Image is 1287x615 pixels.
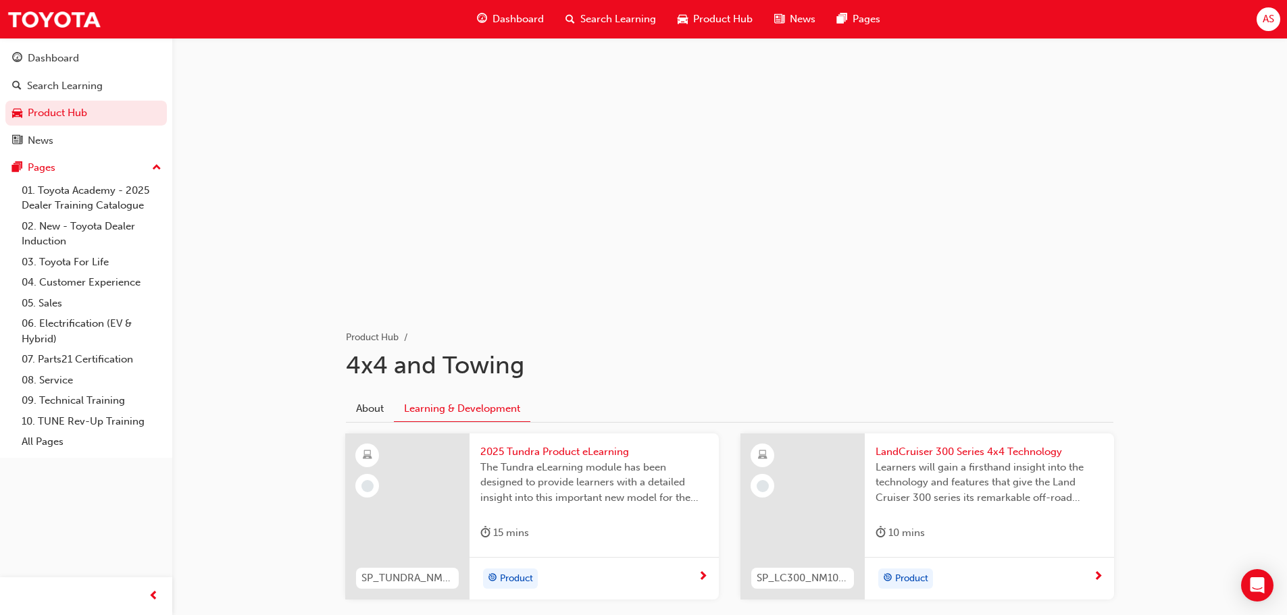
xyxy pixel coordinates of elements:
span: Dashboard [493,11,544,27]
span: news-icon [12,135,22,147]
span: car-icon [678,11,688,28]
span: guage-icon [477,11,487,28]
a: Search Learning [5,74,167,99]
span: next-icon [698,571,708,583]
span: learningResourceType_ELEARNING-icon [363,447,372,464]
span: 2025 Tundra Product eLearning [480,444,708,460]
a: SP_LC300_NM1021_VD3LandCruiser 300 Series 4x4 TechnologyLearners will gain a firsthand insight in... [740,433,1114,599]
span: Learners will gain a firsthand insight into the technology and features that give the Land Cruise... [876,460,1103,506]
a: 02. New - Toyota Dealer Induction [16,216,167,252]
span: Search Learning [580,11,656,27]
span: car-icon [12,107,22,119]
span: duration-icon [876,525,886,541]
a: guage-iconDashboard [466,5,555,33]
a: 10. TUNE Rev-Up Training [16,411,167,432]
span: target-icon [883,570,892,587]
a: 01. Toyota Academy - 2025 Dealer Training Catalogue [16,180,167,216]
a: 06. Electrification (EV & Hybrid) [16,313,167,349]
span: pages-icon [12,162,22,174]
span: AS [1263,11,1274,27]
span: Product [500,571,533,587]
a: search-iconSearch Learning [555,5,667,33]
a: 07. Parts21 Certification [16,349,167,370]
a: News [5,128,167,153]
div: Search Learning [27,78,103,94]
span: search-icon [12,80,22,92]
button: AS [1257,7,1280,31]
h1: 4x4 and Towing [346,350,1113,380]
div: Pages [28,160,55,176]
span: SP_LC300_NM1021_VD3 [757,570,849,586]
span: target-icon [488,570,497,587]
span: Pages [853,11,880,27]
span: learningResourceType_ELEARNING-icon [758,447,767,464]
span: pages-icon [837,11,847,28]
div: Dashboard [28,51,79,66]
button: Pages [5,155,167,180]
span: Product [895,571,928,587]
img: Trak [7,4,101,34]
a: Product Hub [346,331,399,343]
a: 08. Service [16,370,167,391]
a: 04. Customer Experience [16,272,167,293]
a: 05. Sales [16,293,167,314]
button: DashboardSearch LearningProduct HubNews [5,43,167,155]
span: News [790,11,815,27]
span: learningRecordVerb_NONE-icon [361,480,374,492]
a: SP_TUNDRA_NM0924_EL2025 Tundra Product eLearningThe Tundra eLearning module has been designed to ... [345,433,719,599]
a: pages-iconPages [826,5,891,33]
div: 15 mins [480,525,529,541]
span: SP_TUNDRA_NM0924_EL [361,570,453,586]
span: guage-icon [12,53,22,65]
span: next-icon [1093,571,1103,583]
div: 10 mins [876,525,925,541]
span: search-icon [565,11,575,28]
span: The Tundra eLearning module has been designed to provide learners with a detailed insight into th... [480,460,708,506]
span: learningRecordVerb_NONE-icon [757,480,769,492]
span: LandCruiser 300 Series 4x4 Technology [876,444,1103,460]
span: news-icon [774,11,784,28]
a: All Pages [16,431,167,452]
a: Dashboard [5,46,167,71]
a: Product Hub [5,101,167,126]
a: car-iconProduct Hub [667,5,763,33]
a: 03. Toyota For Life [16,252,167,273]
a: About [346,396,394,422]
span: prev-icon [149,588,159,605]
div: News [28,133,53,149]
span: up-icon [152,159,161,177]
div: Open Intercom Messenger [1241,569,1273,601]
a: Learning & Development [394,396,530,423]
a: news-iconNews [763,5,826,33]
span: Product Hub [693,11,753,27]
span: duration-icon [480,525,490,541]
a: 09. Technical Training [16,390,167,411]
